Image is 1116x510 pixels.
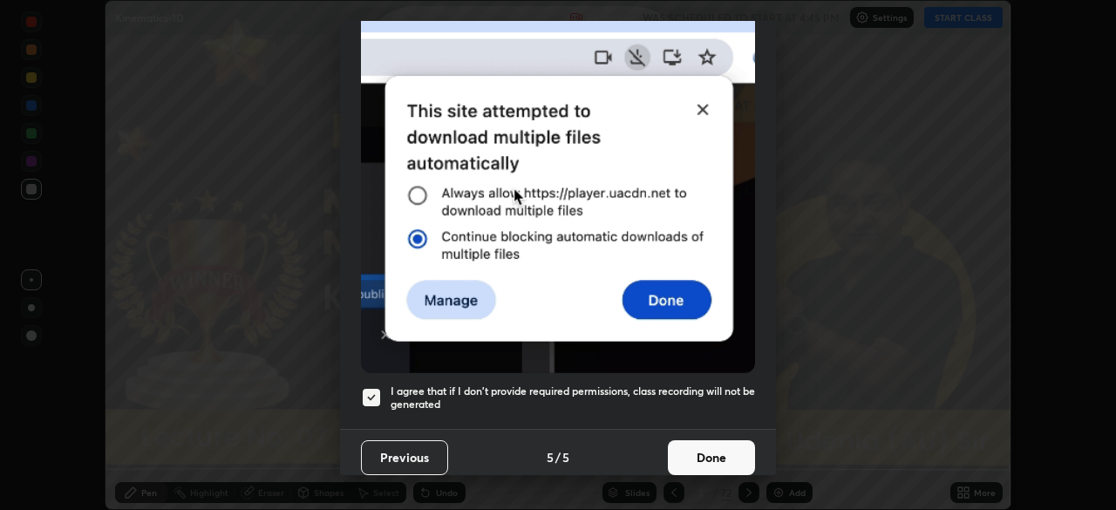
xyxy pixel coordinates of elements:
[547,448,554,466] h4: 5
[562,448,569,466] h4: 5
[361,440,448,475] button: Previous
[555,448,561,466] h4: /
[668,440,755,475] button: Done
[391,384,755,411] h5: I agree that if I don't provide required permissions, class recording will not be generated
